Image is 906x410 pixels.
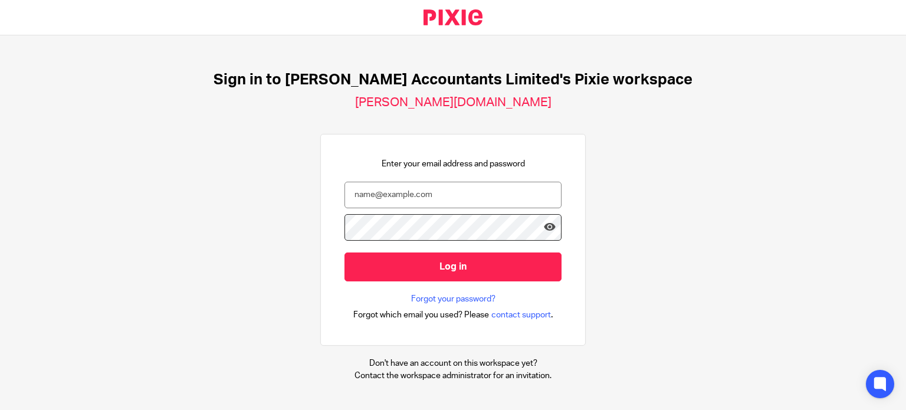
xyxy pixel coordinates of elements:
[382,158,525,170] p: Enter your email address and password
[355,95,552,110] h2: [PERSON_NAME][DOMAIN_NAME]
[411,293,495,305] a: Forgot your password?
[354,370,552,382] p: Contact the workspace administrator for an invitation.
[344,182,562,208] input: name@example.com
[353,308,553,322] div: .
[354,357,552,369] p: Don't have an account on this workspace yet?
[214,71,692,89] h1: Sign in to [PERSON_NAME] Accountants Limited's Pixie workspace
[344,252,562,281] input: Log in
[491,309,551,321] span: contact support
[353,309,489,321] span: Forgot which email you used? Please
